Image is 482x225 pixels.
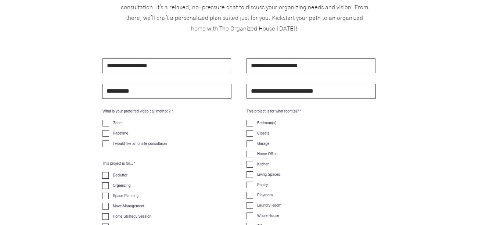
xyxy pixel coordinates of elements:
span: Facetime [113,131,128,135]
span: Laundry Room [257,203,281,207]
span: Zoom [113,121,123,125]
div: This project is for what room(s)? [247,110,375,113]
span: Home Office [257,152,277,156]
div: What is your preferred video call method? [102,110,231,113]
span: Organizing [113,183,130,187]
span: Move Management [113,204,144,208]
span: Living Spaces [257,172,280,176]
span: Declutter [113,173,127,177]
span: Closets [257,131,269,135]
span: Home Strategy Session [113,214,151,218]
span: Space Planning [113,194,139,198]
div: This project is for... [102,162,231,165]
span: Garage [257,142,269,146]
span: Playroom [257,193,273,197]
span: Bedroom(s) [257,121,276,125]
span: Whole House [257,214,279,218]
span: I would like an onsite consultaion [113,142,167,146]
span: Pantry [257,183,268,187]
span: Kitchen [257,162,269,166]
